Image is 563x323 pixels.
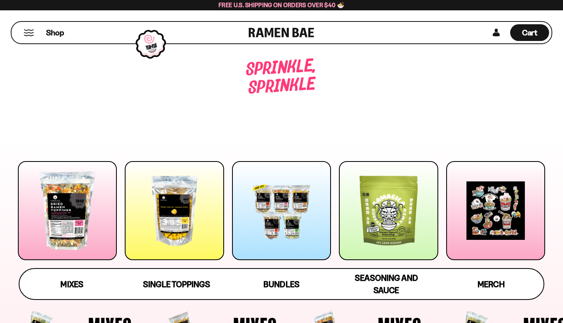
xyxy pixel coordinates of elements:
[46,24,64,41] a: Shop
[439,269,544,299] a: Merch
[522,28,538,37] span: Cart
[355,273,418,295] span: Seasoning and Sauce
[478,279,504,289] span: Merch
[334,269,439,299] a: Seasoning and Sauce
[510,22,549,43] div: Cart
[219,1,344,9] span: Free U.S. Shipping on Orders over $40 🍜
[23,29,34,36] button: Mobile Menu Trigger
[263,279,299,289] span: Bundles
[229,269,334,299] a: Bundles
[143,279,210,289] span: Single Toppings
[124,269,229,299] a: Single Toppings
[19,269,124,299] a: Mixes
[60,279,83,289] span: Mixes
[46,27,64,38] span: Shop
